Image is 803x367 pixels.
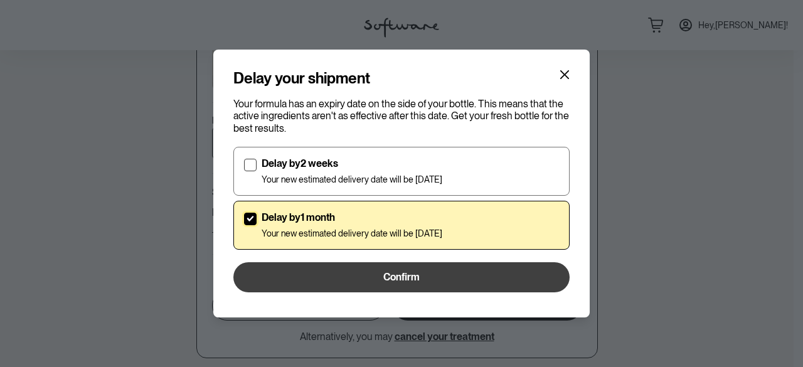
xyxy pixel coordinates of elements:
[233,98,570,134] p: Your formula has an expiry date on the side of your bottle. This means that the active ingredient...
[383,271,420,283] span: Confirm
[233,262,570,292] button: Confirm
[555,65,575,85] button: Close
[262,228,442,239] p: Your new estimated delivery date will be [DATE]
[233,70,370,88] h4: Delay your shipment
[262,174,442,185] p: Your new estimated delivery date will be [DATE]
[262,211,442,223] p: Delay by 1 month
[262,157,442,169] p: Delay by 2 weeks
